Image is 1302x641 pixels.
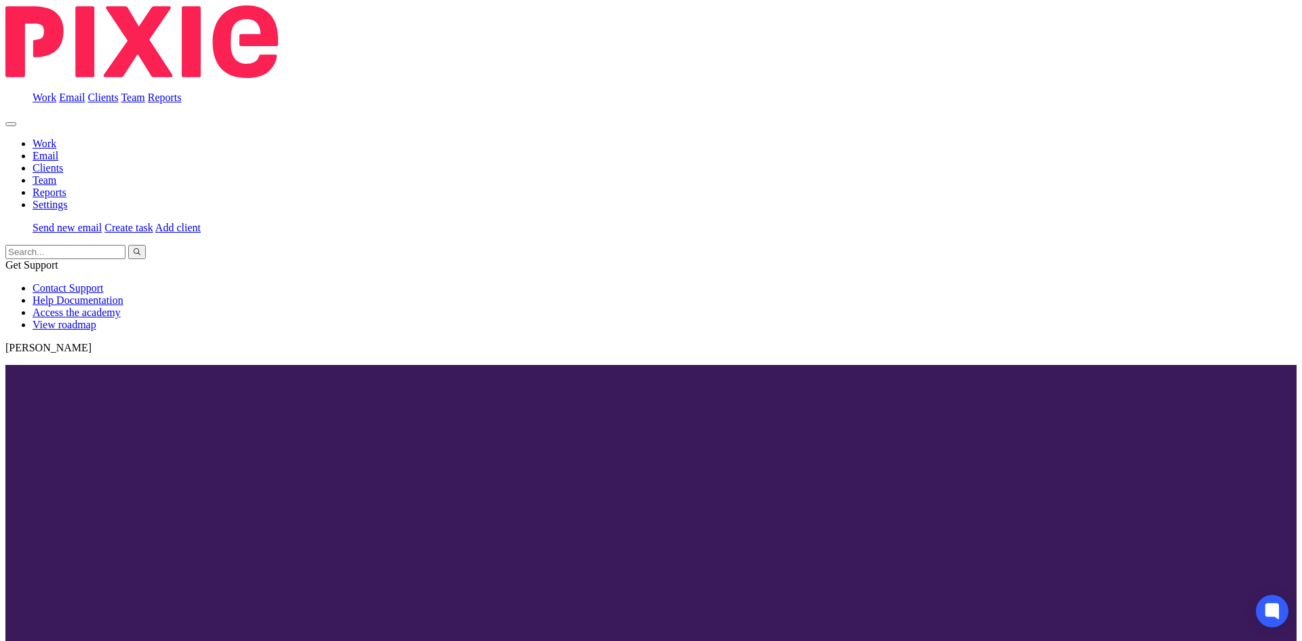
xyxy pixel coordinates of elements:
[33,319,96,330] a: View roadmap
[5,245,125,259] input: Search
[33,150,58,161] a: Email
[33,282,103,294] a: Contact Support
[59,92,85,103] a: Email
[87,92,118,103] a: Clients
[5,5,278,78] img: Pixie
[121,92,144,103] a: Team
[33,222,102,233] a: Send new email
[33,174,56,186] a: Team
[33,162,63,174] a: Clients
[5,259,58,271] span: Get Support
[128,245,146,259] button: Search
[33,199,68,210] a: Settings
[155,222,201,233] a: Add client
[33,294,123,306] a: Help Documentation
[33,187,66,198] a: Reports
[5,342,1297,354] p: [PERSON_NAME]
[148,92,182,103] a: Reports
[33,307,121,318] a: Access the academy
[33,138,56,149] a: Work
[104,222,153,233] a: Create task
[33,92,56,103] a: Work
